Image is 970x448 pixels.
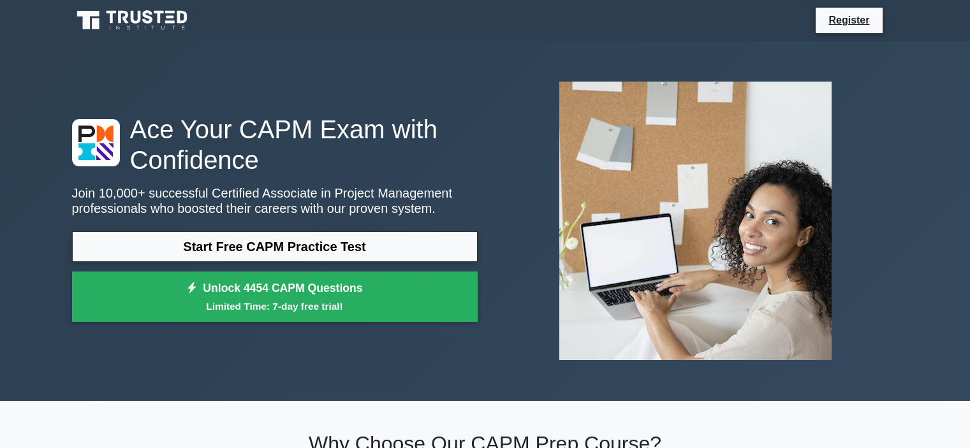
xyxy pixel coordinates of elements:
[72,185,478,216] p: Join 10,000+ successful Certified Associate in Project Management professionals who boosted their...
[72,231,478,262] a: Start Free CAPM Practice Test
[72,114,478,175] h1: Ace Your CAPM Exam with Confidence
[72,271,478,322] a: Unlock 4454 CAPM QuestionsLimited Time: 7-day free trial!
[88,299,462,314] small: Limited Time: 7-day free trial!
[821,12,877,28] a: Register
